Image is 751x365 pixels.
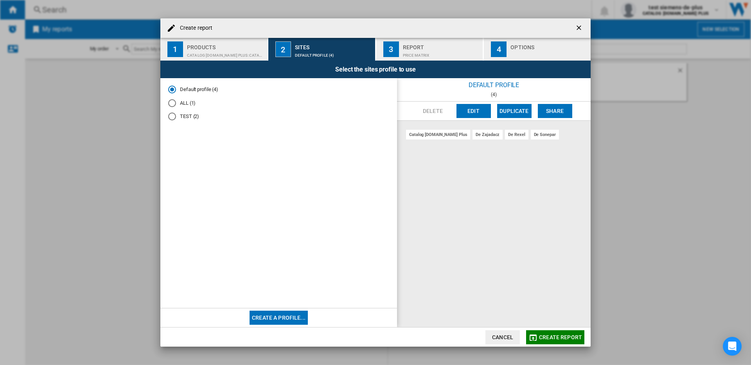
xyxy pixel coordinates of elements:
[416,104,450,118] button: Delete
[176,24,212,32] h4: Create report
[168,113,389,120] md-radio-button: TEST (2)
[397,92,591,97] div: (4)
[268,38,376,61] button: 2 Sites Default profile (4)
[491,41,507,57] div: 4
[187,41,264,49] div: Products
[160,38,268,61] button: 1 Products CATALOG [DOMAIN_NAME] PLUS:Catalog [DOMAIN_NAME] plus
[295,41,372,49] div: Sites
[376,38,484,61] button: 3 Report Price Matrix
[526,330,584,344] button: Create report
[160,61,591,78] div: Select the sites profile to use
[497,104,532,118] button: Duplicate
[484,38,591,61] button: 4 Options
[510,41,588,49] div: Options
[539,334,582,340] span: Create report
[572,20,588,36] button: getI18NText('BUTTONS.CLOSE_DIALOG')
[456,104,491,118] button: Edit
[473,130,503,140] div: de zajadacz
[187,49,264,57] div: CATALOG [DOMAIN_NAME] PLUS:Catalog [DOMAIN_NAME] plus
[383,41,399,57] div: 3
[403,49,480,57] div: Price Matrix
[531,130,559,140] div: de sonepar
[538,104,572,118] button: Share
[723,337,742,356] div: Open Intercom Messenger
[575,24,584,33] ng-md-icon: getI18NText('BUTTONS.CLOSE_DIALOG')
[485,330,520,344] button: Cancel
[168,86,389,93] md-radio-button: Default profile (4)
[295,49,372,57] div: Default profile (4)
[403,41,480,49] div: Report
[406,130,470,140] div: catalog [DOMAIN_NAME] plus
[250,311,308,325] button: Create a profile...
[168,99,389,107] md-radio-button: ALL (1)
[397,78,591,92] div: Default profile
[167,41,183,57] div: 1
[505,130,528,140] div: de rexel
[275,41,291,57] div: 2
